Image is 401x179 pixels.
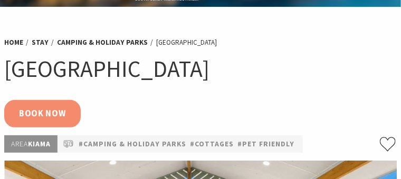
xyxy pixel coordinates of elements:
[4,100,81,127] a: Book Now
[79,138,186,150] a: #Camping & Holiday Parks
[4,135,58,153] p: Kiama
[57,38,148,47] a: Camping & Holiday Parks
[32,38,49,47] a: Stay
[11,139,28,148] span: Area
[156,37,217,48] li: [GEOGRAPHIC_DATA]
[237,138,294,150] a: #Pet Friendly
[190,138,234,150] a: #Cottages
[4,54,397,84] h1: [GEOGRAPHIC_DATA]
[4,38,23,47] a: Home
